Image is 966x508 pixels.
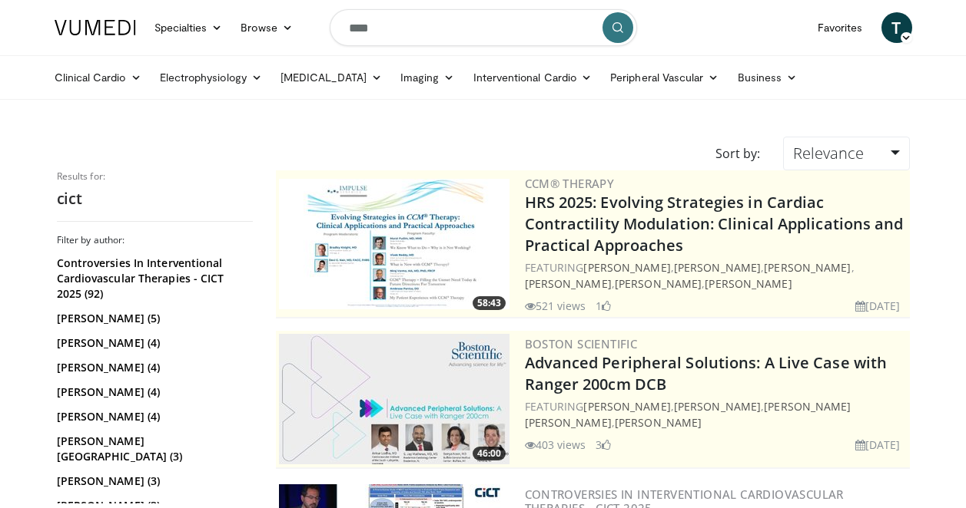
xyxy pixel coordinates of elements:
[764,260,851,275] a: [PERSON_NAME]
[57,170,253,183] p: Results for:
[808,12,872,43] a: Favorites
[473,447,506,460] span: 46:00
[615,415,702,430] a: [PERSON_NAME]
[57,189,253,209] h2: cict
[57,384,249,400] a: [PERSON_NAME] (4)
[525,398,907,430] div: FEATURING , , ,
[231,12,302,43] a: Browse
[525,192,904,256] a: HRS 2025: Evolving Strategies in Cardiac Contractility Modulation: Clinical Applications and Prac...
[151,62,271,93] a: Electrophysiology
[855,437,901,453] li: [DATE]
[145,12,232,43] a: Specialties
[793,143,864,163] span: Relevance
[596,437,611,453] li: 3
[57,360,249,375] a: [PERSON_NAME] (4)
[57,335,249,351] a: [PERSON_NAME] (4)
[525,298,586,314] li: 521 views
[57,256,249,302] a: Controversies In Interventional Cardiovascular Therapies - CICT 2025 (92)
[525,352,888,394] a: Advanced Peripheral Solutions: A Live Case with Ranger 200cm DCB
[601,62,728,93] a: Peripheral Vascular
[57,234,253,246] h3: Filter by author:
[45,62,151,93] a: Clinical Cardio
[704,137,772,170] div: Sort by:
[674,260,761,275] a: [PERSON_NAME]
[855,298,901,314] li: [DATE]
[279,334,510,464] a: 46:00
[881,12,912,43] a: T
[57,434,249,464] a: [PERSON_NAME] [GEOGRAPHIC_DATA] (3)
[279,179,510,309] a: 58:43
[615,276,702,291] a: [PERSON_NAME]
[525,336,638,351] a: Boston Scientific
[57,473,249,489] a: [PERSON_NAME] (3)
[525,276,612,291] a: [PERSON_NAME]
[525,259,907,292] div: FEATURING , , , , ,
[279,179,510,309] img: 3f694bbe-f46e-4e2a-ab7b-fff0935bbb6c.300x170_q85_crop-smart_upscale.jpg
[473,296,506,310] span: 58:43
[783,137,909,170] a: Relevance
[330,9,637,46] input: Search topics, interventions
[391,62,464,93] a: Imaging
[271,62,391,93] a: [MEDICAL_DATA]
[55,20,136,35] img: VuMedi Logo
[596,298,611,314] li: 1
[583,399,670,414] a: [PERSON_NAME]
[279,334,510,464] img: af9da20d-90cf-472d-9687-4c089bf26c94.300x170_q85_crop-smart_upscale.jpg
[57,311,249,326] a: [PERSON_NAME] (5)
[705,276,792,291] a: [PERSON_NAME]
[674,399,761,414] a: [PERSON_NAME]
[525,437,586,453] li: 403 views
[525,176,615,191] a: CCM® Therapy
[583,260,670,275] a: [PERSON_NAME]
[729,62,807,93] a: Business
[57,409,249,424] a: [PERSON_NAME] (4)
[464,62,602,93] a: Interventional Cardio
